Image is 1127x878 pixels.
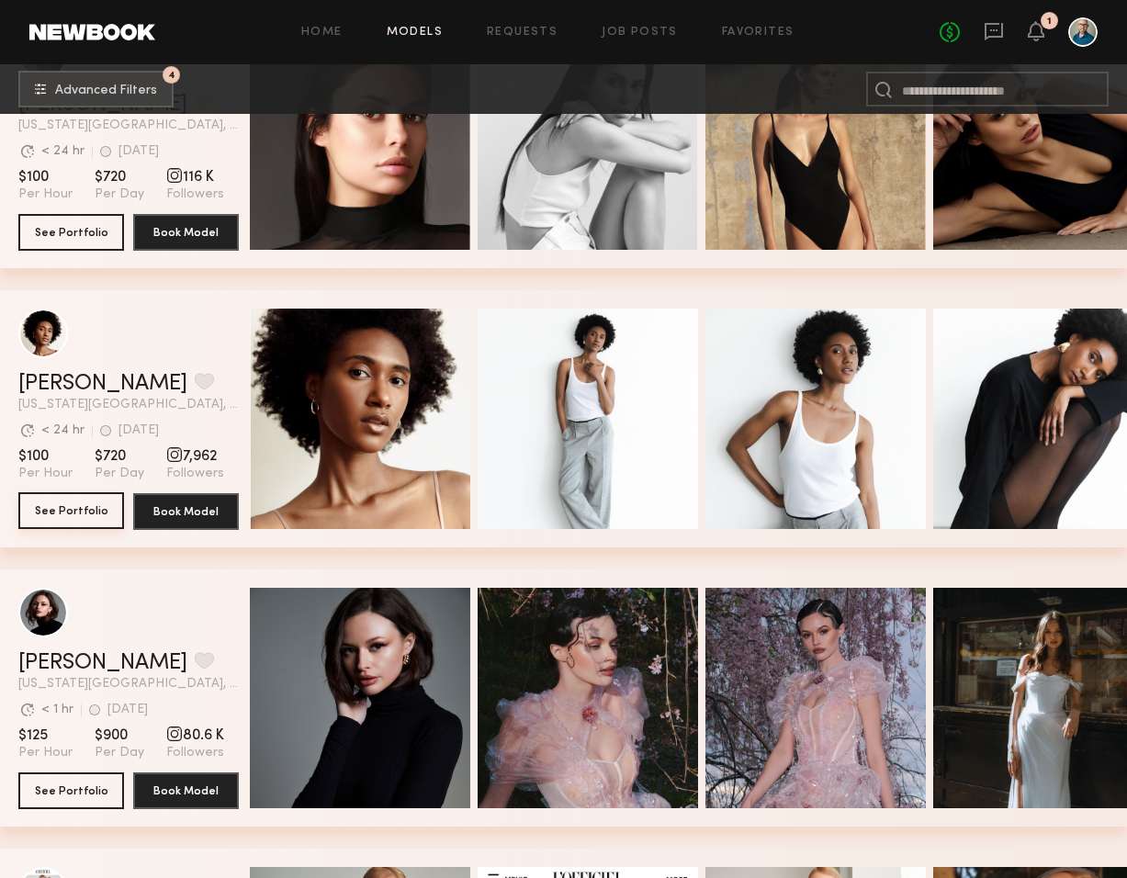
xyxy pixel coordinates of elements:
span: Followers [166,466,224,482]
a: Home [301,27,343,39]
span: Per Day [95,186,144,203]
div: [DATE] [107,704,148,716]
div: < 1 hr [41,704,73,716]
span: 7,962 [166,447,224,466]
span: 4 [168,71,175,79]
span: Per Day [95,466,144,482]
span: $900 [95,726,144,745]
button: Book Model [133,493,239,530]
a: Models [387,27,443,39]
span: Per Hour [18,186,73,203]
a: Favorites [722,27,795,39]
a: [PERSON_NAME] [18,373,187,395]
span: [US_STATE][GEOGRAPHIC_DATA], [GEOGRAPHIC_DATA] [18,119,239,132]
span: 116 K [166,168,224,186]
span: Per Hour [18,745,73,761]
div: [DATE] [118,424,159,437]
span: [US_STATE][GEOGRAPHIC_DATA], [GEOGRAPHIC_DATA] [18,678,239,691]
button: See Portfolio [18,214,124,251]
span: Per Hour [18,466,73,482]
a: See Portfolio [18,493,124,530]
span: Advanced Filters [55,84,157,97]
span: [US_STATE][GEOGRAPHIC_DATA], [GEOGRAPHIC_DATA] [18,399,239,411]
span: $720 [95,447,144,466]
span: Per Day [95,745,144,761]
span: $720 [95,168,144,186]
a: Requests [487,27,558,39]
span: $125 [18,726,73,745]
a: Job Posts [602,27,678,39]
button: Book Model [133,772,239,809]
div: < 24 hr [41,145,85,158]
span: Followers [166,745,224,761]
div: < 24 hr [41,424,85,437]
button: See Portfolio [18,492,124,529]
button: See Portfolio [18,772,124,809]
div: 1 [1047,17,1052,27]
a: [PERSON_NAME] [18,652,187,674]
span: $100 [18,447,73,466]
span: $100 [18,168,73,186]
span: 80.6 K [166,726,224,745]
div: [DATE] [118,145,159,158]
button: Book Model [133,214,239,251]
button: 4Advanced Filters [18,71,174,107]
span: Followers [166,186,224,203]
